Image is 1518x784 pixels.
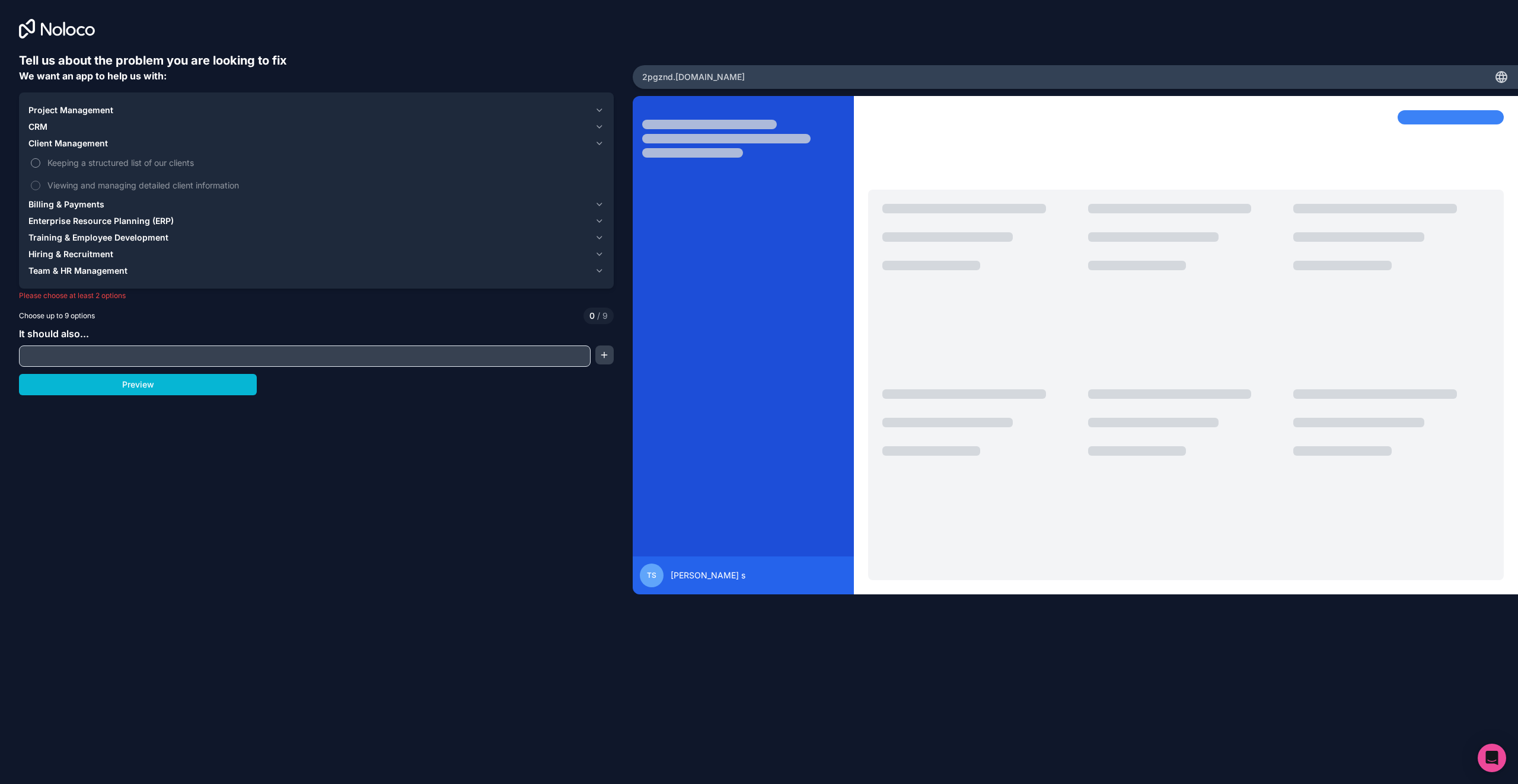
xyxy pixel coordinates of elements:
[28,246,604,263] button: Hiring & Recruitment
[642,71,745,83] span: 2pgznd .[DOMAIN_NAME]
[28,263,604,279] button: Team & HR Management
[28,196,604,213] button: Billing & Payments
[595,310,608,322] span: 9
[647,571,656,580] span: Ts
[28,232,168,244] span: Training & Employee Development
[597,311,600,321] span: /
[671,569,745,581] span: [PERSON_NAME] s
[19,52,614,69] h6: Tell us about the problem you are looking to fix
[28,152,604,196] div: Client Management
[1478,744,1506,772] div: Open Intercom Messenger
[47,179,602,191] span: Viewing and managing detailed client information
[47,156,602,169] span: Keeping a structured list of our clients
[28,199,104,210] span: Billing & Payments
[28,121,47,133] span: CRM
[31,181,40,190] button: Viewing and managing detailed client information
[19,311,95,321] span: Choose up to 9 options
[28,102,604,119] button: Project Management
[28,104,113,116] span: Project Management
[28,135,604,152] button: Client Management
[28,137,108,149] span: Client Management
[19,291,614,300] p: Please choose at least 2 options
[28,213,604,229] button: Enterprise Resource Planning (ERP)
[28,229,604,246] button: Training & Employee Development
[28,248,113,260] span: Hiring & Recruitment
[28,265,127,277] span: Team & HR Management
[19,374,257,395] button: Preview
[31,158,40,168] button: Keeping a structured list of our clients
[19,328,89,340] span: It should also...
[28,215,174,227] span: Enterprise Resource Planning (ERP)
[19,70,167,82] span: We want an app to help us with:
[589,310,595,322] span: 0
[28,119,604,135] button: CRM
